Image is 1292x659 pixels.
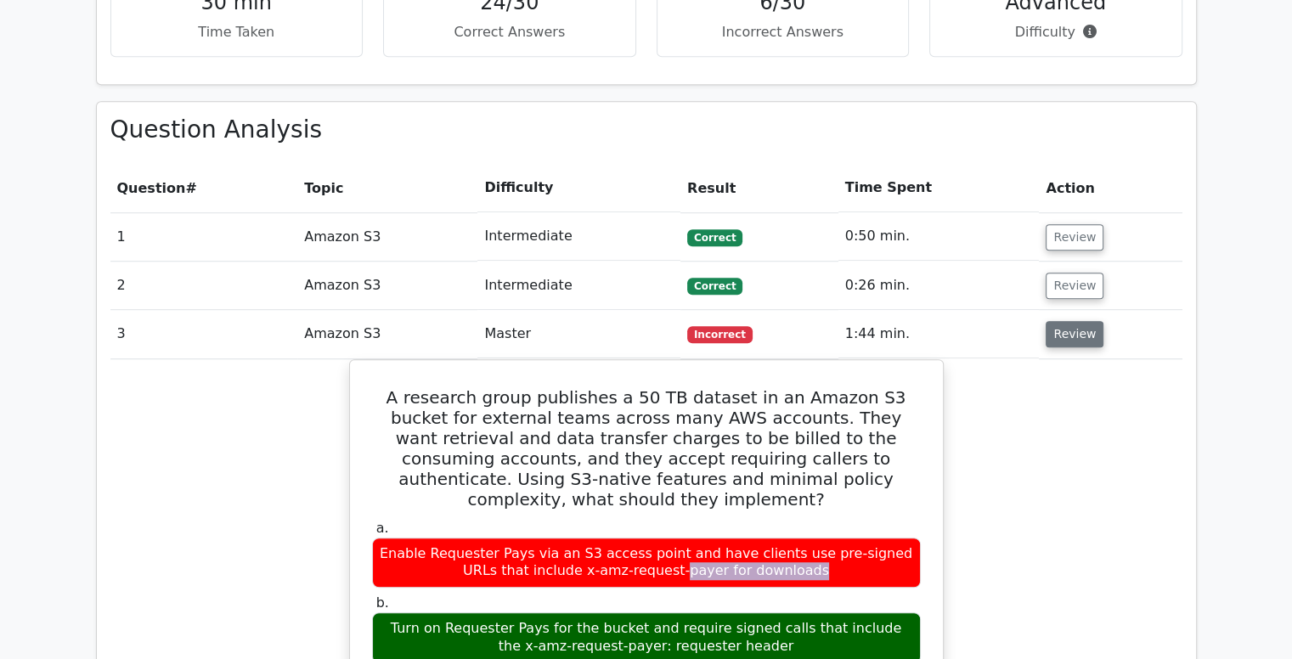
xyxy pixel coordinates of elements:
td: Amazon S3 [297,310,477,358]
h3: Question Analysis [110,115,1182,144]
td: Intermediate [477,262,680,310]
td: 0:50 min. [838,212,1040,261]
span: b. [376,594,389,611]
span: Question [117,180,186,196]
th: Topic [297,164,477,212]
p: Correct Answers [398,22,622,42]
th: Difficulty [477,164,680,212]
td: Amazon S3 [297,212,477,261]
span: Correct [687,278,742,295]
td: 2 [110,262,298,310]
td: 1:44 min. [838,310,1040,358]
th: Action [1039,164,1182,212]
button: Review [1046,273,1103,299]
td: 0:26 min. [838,262,1040,310]
th: Result [680,164,838,212]
span: a. [376,520,389,536]
td: Master [477,310,680,358]
p: Difficulty [944,22,1168,42]
span: Incorrect [687,326,753,343]
p: Incorrect Answers [671,22,895,42]
td: 3 [110,310,298,358]
button: Review [1046,321,1103,347]
div: Enable Requester Pays via an S3 access point and have clients use pre-signed URLs that include x-... [372,538,921,589]
h5: A research group publishes a 50 TB dataset in an Amazon S3 bucket for external teams across many ... [370,387,922,510]
p: Time Taken [125,22,349,42]
button: Review [1046,224,1103,251]
th: Time Spent [838,164,1040,212]
span: Correct [687,229,742,246]
th: # [110,164,298,212]
td: Amazon S3 [297,262,477,310]
td: 1 [110,212,298,261]
td: Intermediate [477,212,680,261]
